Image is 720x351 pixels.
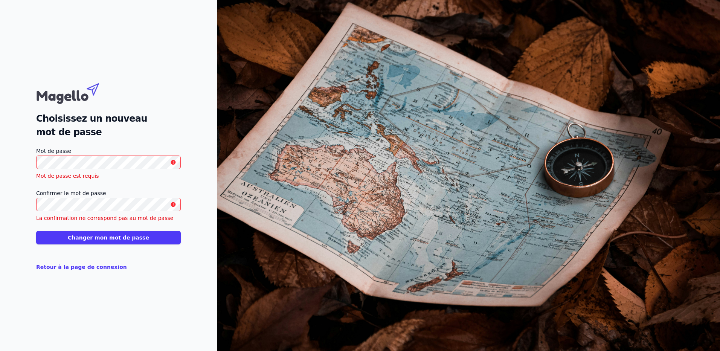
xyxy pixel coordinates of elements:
[36,189,181,198] label: Confirmer le mot de passe
[36,231,181,244] button: Changer mon mot de passe
[36,264,127,270] a: Retour à la page de connexion
[36,214,181,222] p: La confirmation ne correspond pas au mot de passe
[36,172,181,180] p: Mot de passe est requis
[36,112,181,139] h2: Choisissez un nouveau mot de passe
[36,147,181,156] label: Mot de passe
[36,79,115,106] img: Magello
